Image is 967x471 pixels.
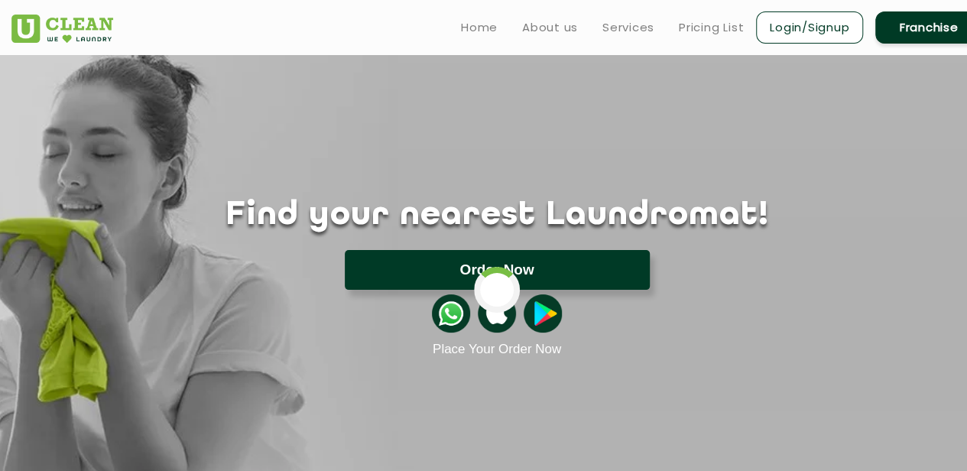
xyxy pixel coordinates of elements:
a: Place Your Order Now [433,342,561,357]
img: UClean Laundry and Dry Cleaning [11,15,113,43]
img: whatsappicon.png [432,294,470,333]
a: Home [461,18,498,37]
button: Order Now [345,250,650,290]
a: Pricing List [679,18,744,37]
img: apple-icon.png [478,294,516,333]
a: Services [602,18,654,37]
a: About us [522,18,578,37]
a: Login/Signup [756,11,863,44]
img: playstoreicon.png [524,294,562,333]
